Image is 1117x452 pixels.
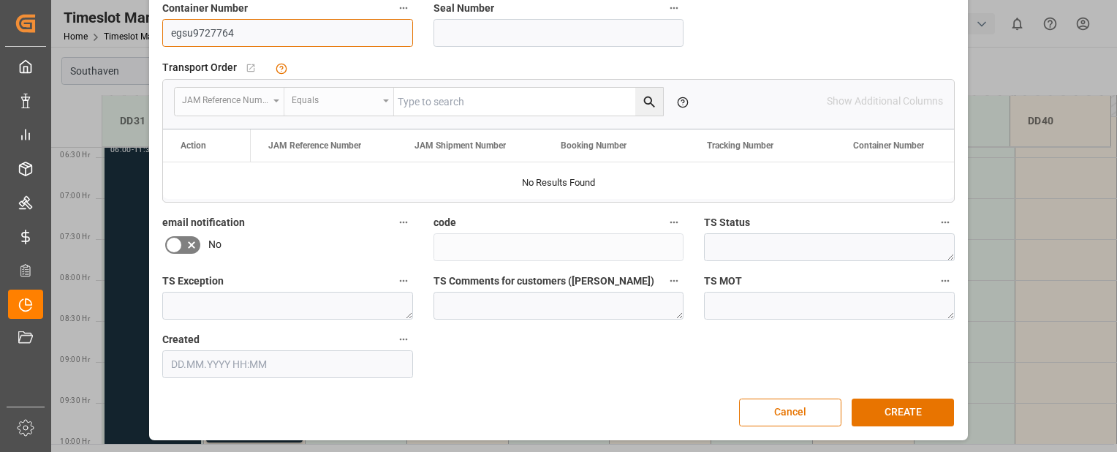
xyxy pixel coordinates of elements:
[292,90,378,107] div: Equals
[664,271,684,290] button: TS Comments for customers ([PERSON_NAME])
[394,330,413,349] button: Created
[853,140,924,151] span: Container Number
[162,274,224,289] span: TS Exception
[284,88,394,116] button: open menu
[704,274,742,289] span: TS MOT
[664,213,684,232] button: code
[936,213,955,232] button: TS Status
[162,60,237,75] span: Transport Order
[739,399,841,426] button: Cancel
[162,215,245,230] span: email notification
[704,215,750,230] span: TS Status
[182,90,268,107] div: JAM Reference Number
[175,88,284,116] button: open menu
[394,213,413,232] button: email notification
[162,1,248,16] span: Container Number
[181,140,206,151] div: Action
[852,399,954,426] button: CREATE
[936,271,955,290] button: TS MOT
[268,140,361,151] span: JAM Reference Number
[414,140,506,151] span: JAM Shipment Number
[162,332,200,347] span: Created
[162,350,413,378] input: DD.MM.YYYY HH:MM
[394,88,663,116] input: Type to search
[707,140,773,151] span: Tracking Number
[433,274,654,289] span: TS Comments for customers ([PERSON_NAME])
[433,1,494,16] span: Seal Number
[394,271,413,290] button: TS Exception
[635,88,663,116] button: search button
[433,215,456,230] span: code
[561,140,626,151] span: Booking Number
[208,237,221,252] span: No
